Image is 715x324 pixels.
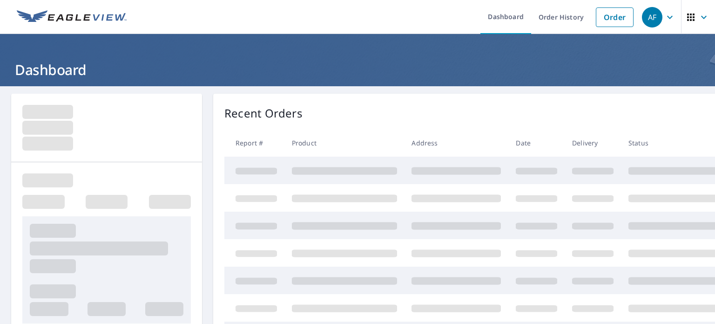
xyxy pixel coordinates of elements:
[11,60,704,79] h1: Dashboard
[17,10,127,24] img: EV Logo
[565,129,621,157] th: Delivery
[404,129,508,157] th: Address
[284,129,405,157] th: Product
[508,129,565,157] th: Date
[596,7,634,27] a: Order
[224,129,284,157] th: Report #
[642,7,662,28] div: AF
[224,105,303,122] p: Recent Orders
